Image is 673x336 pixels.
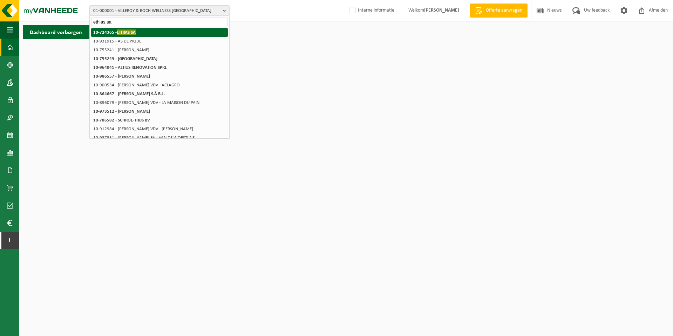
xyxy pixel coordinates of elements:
strong: 10-755249 - [GEOGRAPHIC_DATA] [93,57,157,61]
h2: Dashboard verborgen [23,25,89,39]
li: 10-987331 - [PERSON_NAME] BV - VAN DE WOESTIJNE [PERSON_NAME] [91,133,228,147]
li: 10-900534 - [PERSON_NAME] VDV - ACLAGRO [91,81,228,90]
strong: 10-986557 - [PERSON_NAME] [93,74,150,79]
strong: 10-724365 - [93,29,136,35]
label: Interne informatie [348,5,394,16]
input: Zoeken naar gekoppelde vestigingen [91,18,228,26]
a: Offerte aanvragen [470,4,528,18]
strong: 10-973512 - [PERSON_NAME] [93,109,150,114]
span: Offerte aanvragen [484,7,524,14]
button: 01-000001 - VILLEROY & BOCH WELLNESS [GEOGRAPHIC_DATA] [89,5,230,16]
li: 10-755241 - [PERSON_NAME] [91,46,228,54]
strong: 10-964041 - ALTIUS RENOVATION SPRL [93,65,167,70]
strong: 10-786582 - SCHROE-THIJS BV [93,118,150,123]
span: 01-000001 - VILLEROY & BOCH WELLNESS [GEOGRAPHIC_DATA] [93,6,220,16]
strong: 10-864667 - [PERSON_NAME] S.À R.L. [93,92,165,96]
li: 10-931915 - AS DE PIQUE [91,37,228,46]
strong: [PERSON_NAME] [424,8,459,13]
span: I [7,232,12,249]
li: 10-912984 - [PERSON_NAME] VDV - [PERSON_NAME] [91,125,228,133]
li: 10-896079 - [PERSON_NAME] VDV - LA MAISON DU PAIN [91,98,228,107]
span: ETHIAS SA [117,29,136,35]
